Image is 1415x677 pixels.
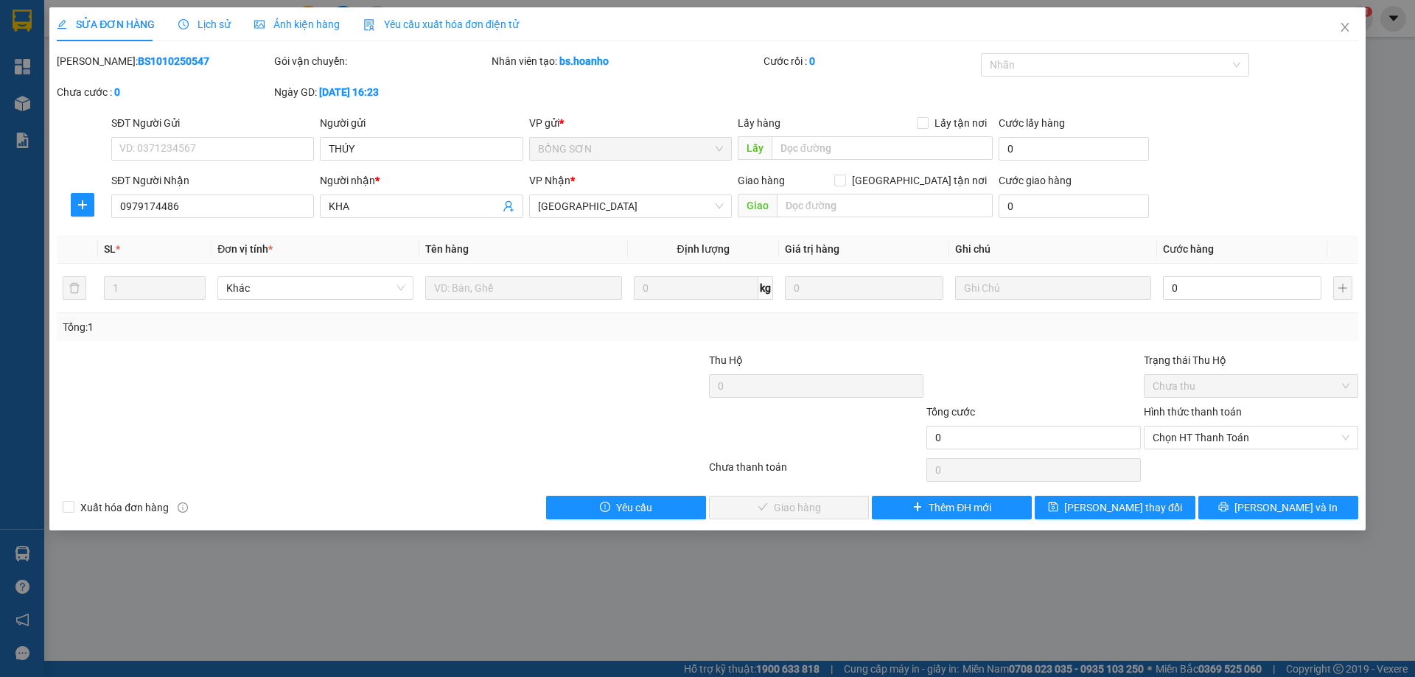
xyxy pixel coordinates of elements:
button: exclamation-circleYêu cầu [546,496,706,519]
div: SĐT Người Nhận [111,172,314,189]
span: Thu Hộ [709,354,743,366]
label: Hình thức thanh toán [1144,406,1242,418]
input: Ghi Chú [955,276,1151,300]
b: 0 [809,55,815,67]
div: Tổng: 1 [63,319,546,335]
span: user-add [503,200,514,212]
label: Cước giao hàng [999,175,1072,186]
div: VP gửi [529,115,732,131]
button: save[PERSON_NAME] thay đổi [1035,496,1195,519]
span: Tổng cước [926,406,975,418]
span: Chưa thu [1153,375,1349,397]
input: 0 [785,276,943,300]
b: 0 [114,86,120,98]
div: Nhân viên tạo: [492,53,761,69]
button: delete [63,276,86,300]
span: Yêu cầu xuất hóa đơn điện tử [363,18,519,30]
span: Lấy [738,136,772,160]
span: Thêm ĐH mới [929,499,991,516]
button: Close [1324,7,1366,49]
b: BS1010250547 [138,55,209,67]
span: Đơn vị tính [217,243,273,255]
span: picture [254,19,265,29]
input: Dọc đường [772,136,993,160]
span: SỬA ĐƠN HÀNG [57,18,155,30]
span: Cước hàng [1163,243,1214,255]
span: plus [71,199,94,211]
b: bs.hoanho [559,55,609,67]
span: close [1339,21,1351,33]
span: Tên hàng [425,243,469,255]
span: Khác [226,277,405,299]
th: Ghi chú [949,235,1157,264]
span: clock-circle [178,19,189,29]
div: Gói vận chuyển: [274,53,489,69]
div: Ngày GD: [274,84,489,100]
span: Xuất hóa đơn hàng [74,499,175,516]
button: printer[PERSON_NAME] và In [1198,496,1358,519]
span: printer [1218,502,1229,513]
span: info-circle [178,502,188,513]
div: Trạng thái Thu Hộ [1144,352,1358,368]
span: BỒNG SƠN [538,138,723,160]
div: Chưa thanh toán [707,459,925,485]
b: [DATE] 16:23 [319,86,379,98]
button: plus [71,193,94,217]
div: Cước rồi : [764,53,978,69]
span: Chọn HT Thanh Toán [1153,427,1349,449]
span: VP Nhận [529,175,570,186]
span: SÀI GÒN [538,195,723,217]
span: plus [912,502,923,513]
span: Lấy tận nơi [929,115,993,131]
span: kg [758,276,773,300]
span: Giao [738,194,777,217]
input: Cước giao hàng [999,194,1149,218]
div: Người gửi [320,115,523,131]
span: Giao hàng [738,175,785,186]
span: Lịch sử [178,18,231,30]
span: save [1048,502,1058,513]
div: Chưa cước : [57,84,271,100]
input: Dọc đường [777,194,993,217]
span: [PERSON_NAME] thay đổi [1064,499,1182,516]
span: SL [104,243,116,255]
span: Định lượng [677,243,730,255]
span: edit [57,19,67,29]
button: checkGiao hàng [709,496,869,519]
input: Cước lấy hàng [999,137,1149,161]
div: SĐT Người Gửi [111,115,314,131]
span: Ảnh kiện hàng [254,18,340,30]
div: Người nhận [320,172,523,189]
span: exclamation-circle [600,502,610,513]
span: [PERSON_NAME] và In [1234,499,1338,516]
span: [GEOGRAPHIC_DATA] tận nơi [846,172,993,189]
img: icon [363,19,375,31]
span: Lấy hàng [738,117,780,129]
button: plus [1333,276,1352,300]
span: Giá trị hàng [785,243,839,255]
button: plusThêm ĐH mới [872,496,1032,519]
span: Yêu cầu [616,499,652,516]
input: VD: Bàn, Ghế [425,276,621,300]
label: Cước lấy hàng [999,117,1065,129]
div: [PERSON_NAME]: [57,53,271,69]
